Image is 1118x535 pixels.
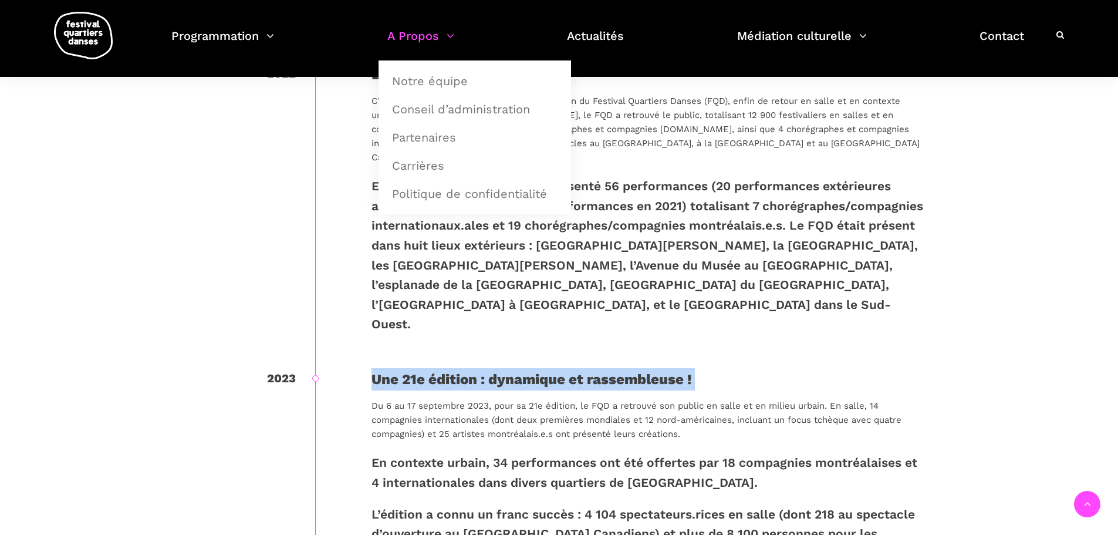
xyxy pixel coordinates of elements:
[195,368,371,388] div: 2023
[54,12,113,59] img: logo-fqd-med
[385,96,565,123] a: Conseil d’administration
[567,26,624,60] a: Actualités
[387,26,454,60] a: A Propos
[371,399,923,441] p: Du 6 au 17 septembre 2023, pour sa 21e édition, le FQD a retrouvé son public en salle et en milie...
[737,26,867,60] a: Médiation culturelle
[371,368,923,391] div: Une 21e édition : dynamique et rassembleuse !
[385,68,565,95] a: Notre équipe
[171,26,274,60] a: Programmation
[371,176,923,334] p: En contexte urbain, le FQD a présenté 56 performances (20 performances extérieures avaient eu lie...
[979,26,1024,60] a: Contact
[385,180,565,207] a: Politique de confidentialité
[371,453,923,492] p: En contexte urbain, 34 performances ont été offertes par 18 compagnies montréalaises et 4 interna...
[385,152,565,179] a: Carrières
[385,124,565,151] a: Partenaires
[371,94,923,164] p: C’était le [DATE] que se terminait la 20e édition du Festival Quartiers Danses (FQD), enfin de re...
